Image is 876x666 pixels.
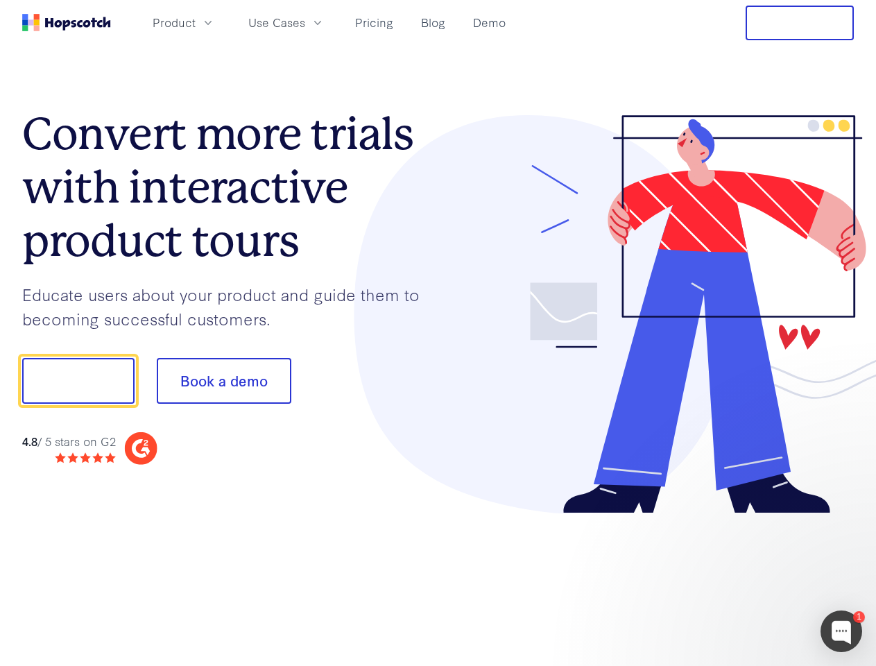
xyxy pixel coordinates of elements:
p: Educate users about your product and guide them to becoming successful customers. [22,282,438,330]
button: Product [144,11,223,34]
a: Home [22,14,111,31]
button: Free Trial [746,6,854,40]
button: Show me! [22,358,135,404]
div: 1 [853,611,865,623]
strong: 4.8 [22,433,37,449]
a: Blog [415,11,451,34]
div: / 5 stars on G2 [22,433,116,450]
a: Pricing [350,11,399,34]
span: Product [153,14,196,31]
a: Demo [467,11,511,34]
h1: Convert more trials with interactive product tours [22,108,438,267]
span: Use Cases [248,14,305,31]
button: Use Cases [240,11,333,34]
button: Book a demo [157,358,291,404]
